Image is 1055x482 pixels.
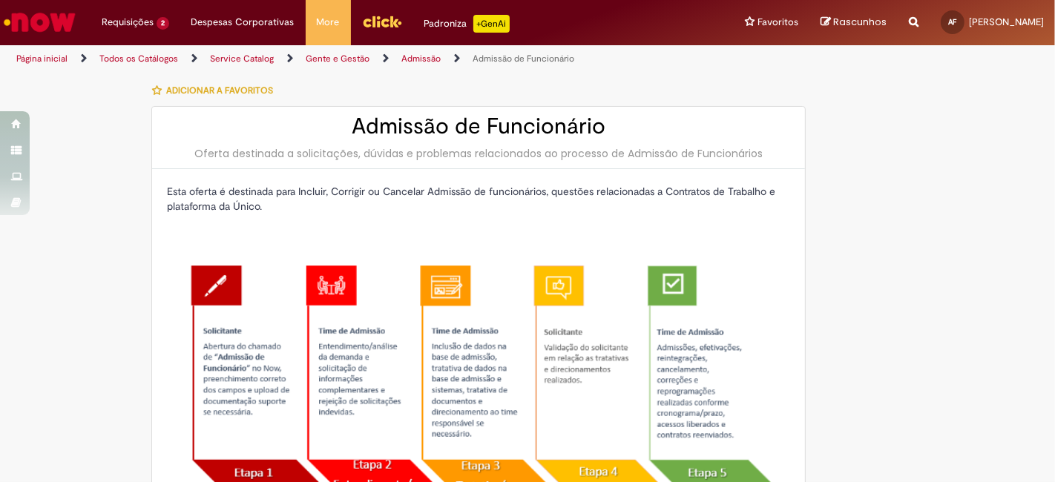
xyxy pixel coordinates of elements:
span: Adicionar a Favoritos [166,85,273,96]
span: Despesas Corporativas [191,15,295,30]
span: Favoritos [757,15,798,30]
p: +GenAi [473,15,510,33]
a: Rascunhos [821,16,887,30]
span: [PERSON_NAME] [969,16,1044,28]
p: Esta oferta é destinada para Incluir, Corrigir ou Cancelar Admissão de funcionários, questões rel... [167,184,790,214]
a: Página inicial [16,53,68,65]
a: Admissão [401,53,441,65]
a: Service Catalog [210,53,274,65]
div: Oferta destinada a solicitações, dúvidas e problemas relacionados ao processo de Admissão de Func... [167,146,790,161]
span: More [317,15,340,30]
span: 2 [157,17,169,30]
h2: Admissão de Funcionário [167,114,790,139]
a: Admissão de Funcionário [473,53,574,65]
img: click_logo_yellow_360x200.png [362,10,402,33]
img: ServiceNow [1,7,78,37]
a: Todos os Catálogos [99,53,178,65]
ul: Trilhas de página [11,45,692,73]
span: AF [949,17,957,27]
div: Padroniza [424,15,510,33]
button: Adicionar a Favoritos [151,75,281,106]
a: Gente e Gestão [306,53,369,65]
span: Rascunhos [833,15,887,29]
span: Requisições [102,15,154,30]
